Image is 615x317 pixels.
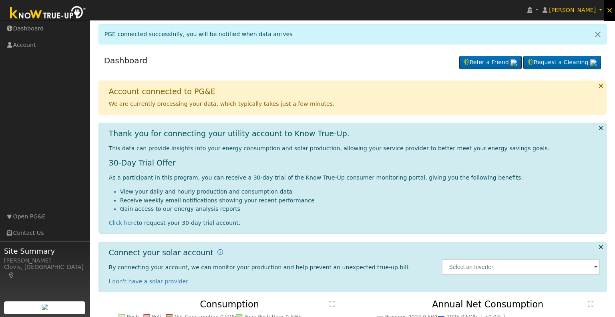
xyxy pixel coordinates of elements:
text:  [329,301,335,307]
text:  [588,301,593,307]
a: Map [8,272,15,279]
a: Click here [109,220,137,226]
h1: Thank you for connecting your utility account to Know True-Up. [109,129,350,138]
span: [PERSON_NAME] [549,7,596,13]
h1: 30-Day Trial Offer [109,158,600,168]
input: Select an Inverter [442,259,600,275]
div: [PERSON_NAME] [4,256,86,265]
img: retrieve [590,59,597,66]
div: PGE connected successfully, you will be notified when data arrives [98,24,607,44]
span: This data can provide insights into your energy consumption and solar production, allowing your s... [109,145,549,151]
a: I don't have a solar provider [109,278,189,285]
img: Know True-Up [6,4,90,22]
span: By connecting your account, we can monitor your production and help prevent an unexpected true-up... [109,264,410,271]
h1: Account connected to PG&E [109,87,215,96]
li: Receive weekly email notifications showing your recent performance [120,196,600,205]
a: Request a Cleaning [523,56,601,69]
a: Close [589,24,606,44]
img: retrieve [42,304,48,310]
p: As a participant in this program, you can receive a 30-day trial of the Know True-Up consumer mon... [109,174,600,182]
h1: Connect your solar account [109,248,213,257]
text: Consumption [200,299,259,309]
a: Dashboard [104,56,148,65]
span: × [606,5,613,15]
img: retrieve [510,59,517,66]
text: Annual Net Consumption [432,299,543,309]
li: Gain access to our energy analysis reports [120,205,600,213]
span: Site Summary [4,246,86,256]
span: We are currently processing your data, which typically takes just a few minutes. [109,101,335,107]
li: View your daily and hourly production and consumption data [120,188,600,196]
a: Refer a Friend [459,56,522,69]
div: Clovis, [GEOGRAPHIC_DATA] [4,263,86,280]
div: to request your 30-day trial account. [109,219,600,227]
